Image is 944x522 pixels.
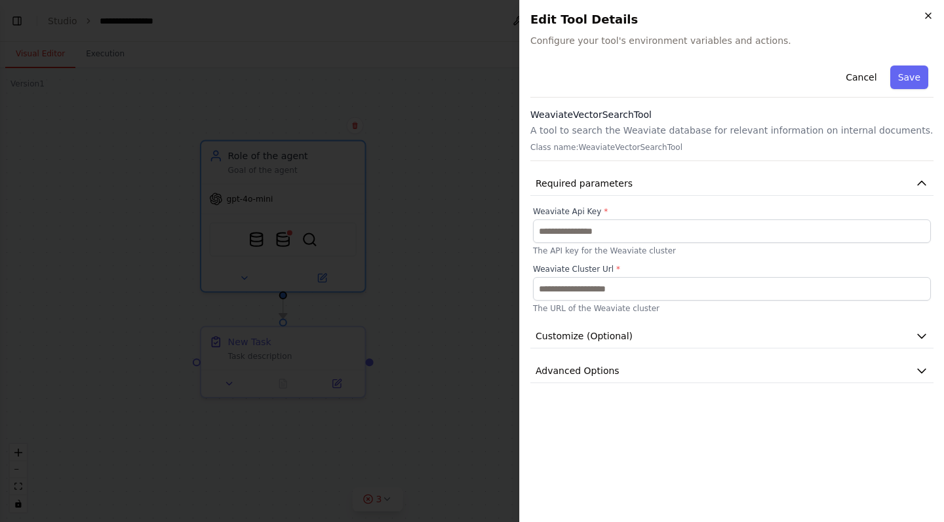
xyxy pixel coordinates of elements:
[890,65,928,89] button: Save
[530,34,934,47] span: Configure your tool's environment variables and actions.
[536,364,619,377] span: Advanced Options
[530,142,934,153] p: Class name: WeaviateVectorSearchTool
[530,10,934,29] h2: Edit Tool Details
[533,303,931,314] p: The URL of the Weaviate cluster
[530,359,934,383] button: Advanced Options
[536,177,633,190] span: Required parameters
[530,172,934,196] button: Required parameters
[533,246,931,256] p: The API key for the Weaviate cluster
[530,324,934,348] button: Customize (Optional)
[536,329,633,343] span: Customize (Optional)
[533,264,931,274] label: Weaviate Cluster Url
[838,65,884,89] button: Cancel
[530,108,934,121] h3: WeaviateVectorSearchTool
[530,124,934,137] p: A tool to search the Weaviate database for relevant information on internal documents.
[533,206,931,217] label: Weaviate Api Key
